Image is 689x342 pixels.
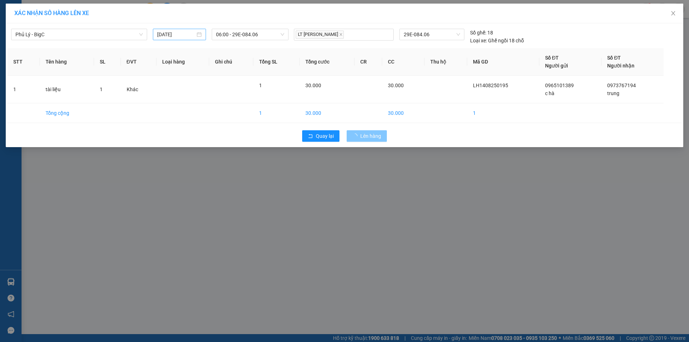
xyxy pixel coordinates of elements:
[545,83,574,88] span: 0965101389
[305,83,321,88] span: 30.000
[470,29,486,37] span: Số ghế:
[4,25,8,62] img: logo
[209,48,254,76] th: Ghi chú
[425,48,467,76] th: Thu hộ
[40,103,94,123] td: Tổng cộng
[360,132,381,140] span: Lên hàng
[470,29,493,37] div: 18
[75,48,118,56] span: LH1408250195
[607,55,621,61] span: Số ĐT
[216,29,284,40] span: 06:00 - 29E-084.06
[253,48,299,76] th: Tổng SL
[467,48,539,76] th: Mã GD
[316,132,334,140] span: Quay lại
[470,37,524,44] div: Ghế ngồi 18 chỗ
[15,29,143,40] span: Phủ Lý - BigC
[100,86,103,92] span: 1
[347,130,387,142] button: Lên hàng
[339,33,343,36] span: close
[121,48,156,76] th: ĐVT
[607,63,634,69] span: Người nhận
[94,48,121,76] th: SL
[308,133,313,139] span: rollback
[253,103,299,123] td: 1
[545,55,559,61] span: Số ĐT
[300,48,355,76] th: Tổng cước
[470,37,487,44] span: Loại xe:
[13,6,71,29] strong: CÔNG TY TNHH DỊCH VỤ DU LỊCH THỜI ĐẠI
[545,90,554,96] span: c hà
[157,31,195,38] input: 14/08/2025
[382,48,425,76] th: CC
[382,103,425,123] td: 30.000
[121,76,156,103] td: Khác
[300,103,355,123] td: 30.000
[40,76,94,103] td: tài liệu
[404,29,460,40] span: 29E-084.06
[8,76,40,103] td: 1
[670,10,676,16] span: close
[545,63,568,69] span: Người gửi
[607,83,636,88] span: 0973767194
[40,48,94,76] th: Tên hàng
[11,31,73,56] span: Chuyển phát nhanh: [GEOGRAPHIC_DATA] - [GEOGRAPHIC_DATA]
[467,103,539,123] td: 1
[14,10,89,17] span: XÁC NHẬN SỐ HÀNG LÊN XE
[259,83,262,88] span: 1
[302,130,339,142] button: rollbackQuay lại
[352,133,360,139] span: loading
[473,83,508,88] span: LH1408250195
[296,31,344,39] span: LT [PERSON_NAME]
[663,4,683,24] button: Close
[607,90,619,96] span: trung
[355,48,382,76] th: CR
[156,48,209,76] th: Loại hàng
[8,48,40,76] th: STT
[388,83,404,88] span: 30.000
